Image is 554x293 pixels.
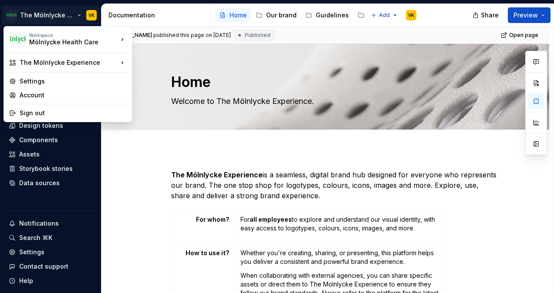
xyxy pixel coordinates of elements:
div: Mölnlycke Health Care [29,38,103,47]
img: 91fb9bbd-befe-470e-ae9b-8b56c3f0f44a.png [10,32,26,47]
div: The Mölnlycke Experience [20,58,118,67]
div: Account [20,91,127,100]
div: Sign out [20,109,127,117]
div: Workspace [29,33,118,38]
div: Settings [20,77,127,86]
